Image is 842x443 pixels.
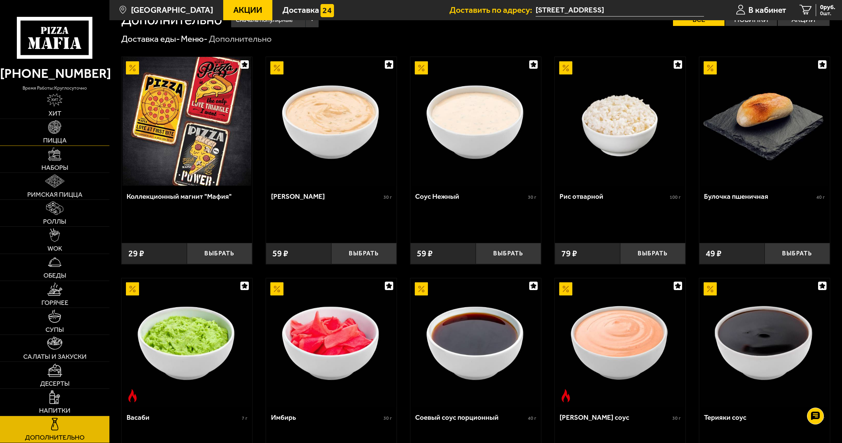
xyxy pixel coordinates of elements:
[410,57,541,186] a: АкционныйСоус Нежный
[131,6,213,14] span: [GEOGRAPHIC_DATA]
[700,57,829,186] img: Булочка пшеничная
[706,249,721,258] span: 49 ₽
[528,415,536,421] span: 40 г
[41,164,68,171] span: Наборы
[267,278,396,407] img: Имбирь
[123,57,251,186] img: Коллекционный магнит "Мафия"
[417,249,433,258] span: 59 ₽
[126,282,139,295] img: Акционный
[122,57,252,186] a: АкционныйКоллекционный магнит "Мафия"
[271,192,382,201] div: [PERSON_NAME]
[47,245,62,252] span: WOK
[266,57,397,186] a: АкционныйСоус Деликатес
[127,413,240,422] div: Васаби
[820,4,835,10] span: 0 руб.
[25,434,85,441] span: Дополнительно
[127,192,246,201] div: Коллекционный магнит "Мафия"
[670,194,681,200] span: 100 г
[700,278,829,407] img: Терияки соус
[559,389,572,402] img: Острое блюдо
[45,326,64,333] span: Супы
[43,218,66,225] span: Роллы
[282,6,319,14] span: Доставка
[242,415,247,421] span: 7 г
[321,4,334,17] img: 15daf4d41897b9f0e9f617042186c801.svg
[383,415,392,421] span: 30 г
[555,57,685,186] a: АкционныйРис отварной
[620,243,685,264] button: Выбрать
[560,192,668,201] div: Рис отварной
[559,282,572,295] img: Акционный
[122,278,252,407] a: АкционныйОстрое блюдоВасаби
[556,57,684,186] img: Рис отварной
[704,61,717,74] img: Акционный
[820,11,835,16] span: 0 шт.
[271,413,382,422] div: Имбирь
[704,192,815,201] div: Булочка пшеничная
[699,278,830,407] a: АкционныйТерияки соус
[536,4,704,17] span: Ленинградская область, Всеволожский район, посёлок Бугры, Полевая улица, 4
[410,278,541,407] a: АкционныйСоевый соус порционный
[236,12,293,29] span: Сначала популярные
[560,413,670,422] div: [PERSON_NAME] соус
[209,33,272,45] div: Дополнительно
[765,243,830,264] button: Выбрать
[556,278,684,407] img: Спайси соус
[415,282,428,295] img: Акционный
[266,278,397,407] a: АкционныйИмбирь
[121,13,222,27] h1: Дополнительно
[272,249,288,258] span: 59 ₽
[748,6,786,14] span: В кабинет
[528,194,536,200] span: 30 г
[126,61,139,74] img: Акционный
[415,61,428,74] img: Акционный
[449,6,536,14] span: Доставить по адресу:
[555,278,685,407] a: АкционныйОстрое блюдоСпайси соус
[383,194,392,200] span: 30 г
[476,243,541,264] button: Выбрать
[699,57,830,186] a: АкционныйБулочка пшеничная
[39,407,70,414] span: Напитки
[704,413,815,422] div: Терияки соус
[121,34,180,44] a: Доставка еды-
[267,57,396,186] img: Соус Деликатес
[559,61,572,74] img: Акционный
[181,34,207,44] a: Меню-
[123,278,251,407] img: Васаби
[48,110,61,117] span: Хит
[816,194,825,200] span: 40 г
[270,282,283,295] img: Акционный
[561,249,577,258] span: 79 ₽
[43,137,67,144] span: Пицца
[331,243,397,264] button: Выбрать
[415,413,526,422] div: Соевый соус порционный
[40,380,70,387] span: Десерты
[411,278,540,407] img: Соевый соус порционный
[270,61,283,74] img: Акционный
[672,415,681,421] span: 30 г
[23,353,87,360] span: Салаты и закуски
[411,57,540,186] img: Соус Нежный
[126,389,139,402] img: Острое блюдо
[41,299,68,306] span: Горячее
[233,6,262,14] span: Акции
[27,191,82,198] span: Римская пицца
[704,282,717,295] img: Акционный
[128,249,144,258] span: 29 ₽
[415,192,526,201] div: Соус Нежный
[187,243,252,264] button: Выбрать
[43,272,66,279] span: Обеды
[536,4,704,17] input: Ваш адрес доставки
